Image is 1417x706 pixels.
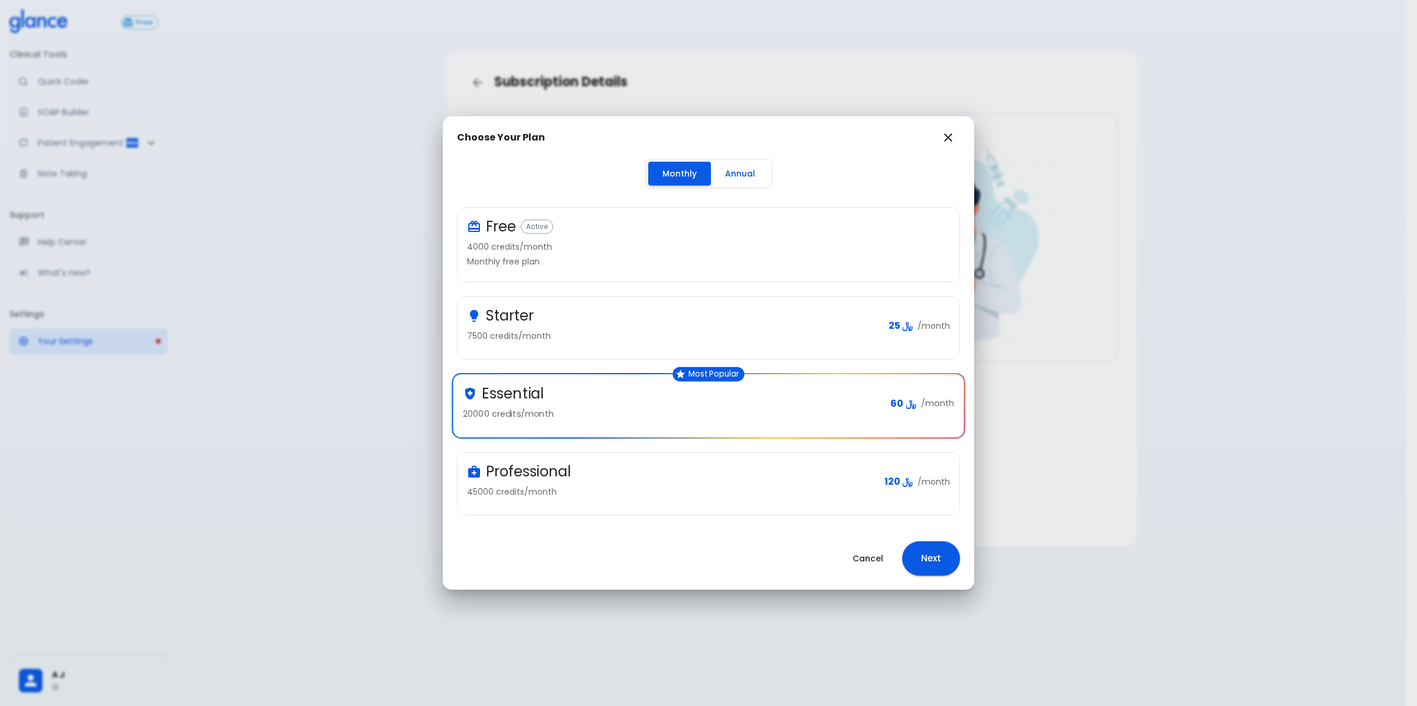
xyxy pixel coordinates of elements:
[884,476,913,488] span: ﷼ 120
[482,384,544,403] h3: Essential
[902,541,960,576] button: Next
[838,547,897,571] button: Cancel
[648,162,711,186] button: Monthly
[486,462,571,481] h3: Professional
[918,476,950,488] p: /month
[467,486,875,498] p: 45000 credits/month
[890,397,916,409] span: ﷼ 60
[467,330,879,342] p: 7500 credits/month
[486,217,516,236] h3: Free
[521,223,553,231] span: Active
[921,397,954,409] p: /month
[467,256,941,267] p: Monthly free plan
[889,320,913,332] span: ﷼ 25
[467,241,941,253] p: 4000 credits/month
[711,162,769,186] button: Annual
[457,132,545,143] h2: Choose Your Plan
[684,370,745,378] span: Most Popular
[918,320,950,332] p: /month
[463,408,881,420] p: 20000 credits/month
[486,306,534,325] h3: Starter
